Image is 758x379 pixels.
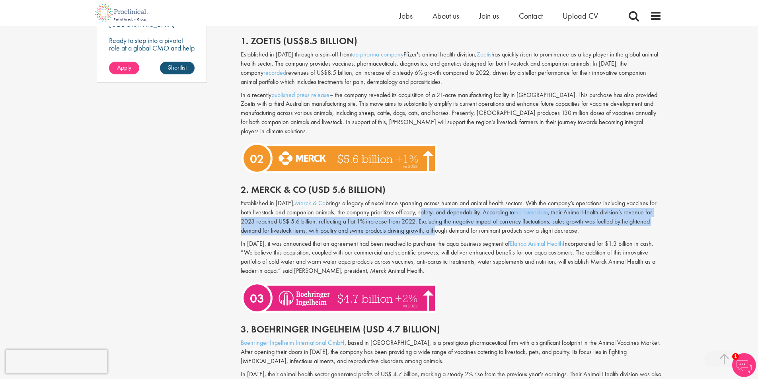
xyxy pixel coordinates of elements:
img: Chatbot [732,353,756,377]
p: In [DATE], it was announced that an agreement had been reached to purchase the aqua business segm... [241,239,662,276]
p: Established in [DATE], brings a legacy of excellence spanning across human and animal health sect... [241,199,662,235]
h2: 3. Boehringer Ingelheim (USD 4.7 Billion) [241,324,662,334]
p: Ready to step into a pivotal role at a global CMO and help shape the future of healthcare manufac... [109,37,195,67]
a: Zoetis [477,50,491,58]
a: top pharma company [351,50,403,58]
span: Apply [117,63,131,72]
a: Join us [479,11,499,21]
a: recorded [263,68,286,77]
a: Shortlist [160,62,195,74]
p: Established in [DATE] through a spin-off from Pfizer's animal health division, has quickly risen ... [241,50,662,86]
a: the latest data [514,208,548,216]
a: About us [433,11,459,21]
a: Contact [519,11,543,21]
a: Upload CV [563,11,598,21]
span: 1 [732,353,739,360]
a: Boehringer Ingelheim International GmbH [241,338,345,347]
a: Elanco Animal Health [510,239,563,248]
p: , based in [GEOGRAPHIC_DATA], is a prestigious pharmaceutical firm with a significant footprint i... [241,338,662,366]
a: published press release [271,91,330,99]
h2: 1. Zoetis (US$8.5 billion) [241,36,662,46]
a: Apply [109,62,139,74]
a: Merck & Co [295,199,325,207]
p: In a recently – the company revealed its acquisition of a 21-acre manufacturing facility in [GEOG... [241,91,662,136]
h2: 2. Merck & Co (USD 5.6 billion) [241,185,662,195]
iframe: reCAPTCHA [6,350,107,373]
a: Jobs [399,11,413,21]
